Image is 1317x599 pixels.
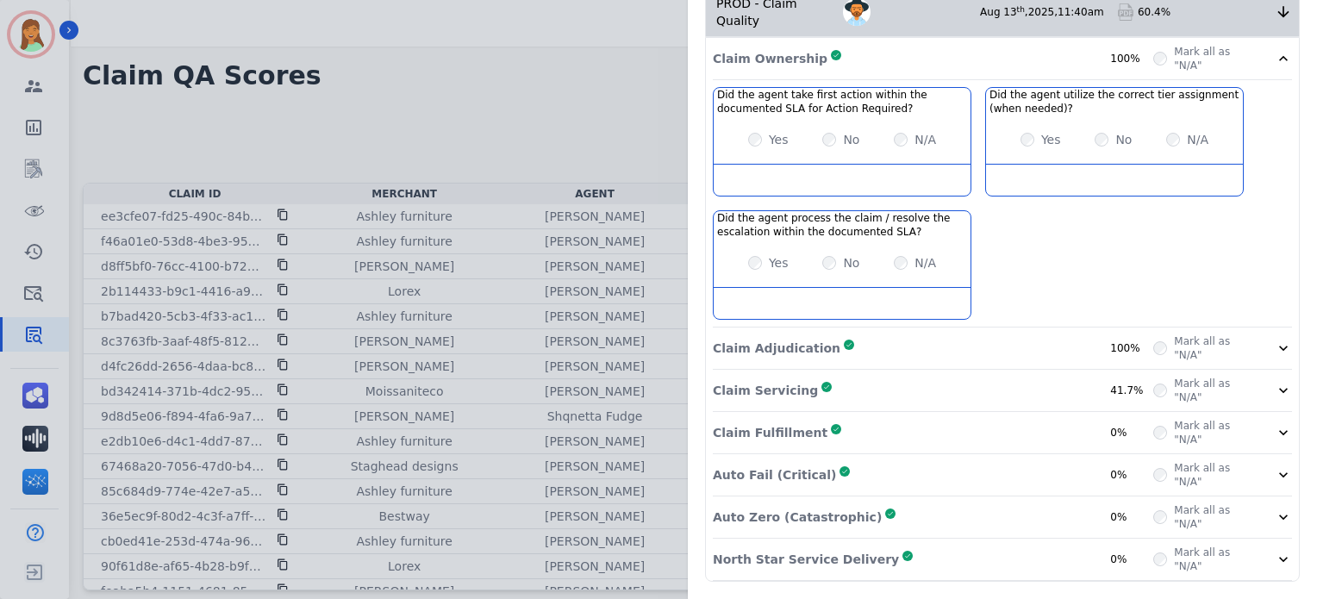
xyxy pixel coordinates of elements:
label: Mark all as "N/A" [1174,419,1254,446]
label: Yes [1041,131,1061,148]
div: 41.7% [1110,384,1153,397]
p: Claim Fulfillment [713,424,827,441]
p: Auto Fail (Critical) [713,466,836,484]
label: Mark all as "N/A" [1174,45,1254,72]
label: Yes [769,254,789,271]
label: Mark all as "N/A" [1174,377,1254,404]
label: N/A [914,131,936,148]
h3: Did the agent take first action within the documented SLA for Action Required? [717,88,967,115]
p: Claim Ownership [713,50,827,67]
div: 60.4% [1138,5,1275,19]
label: Mark all as "N/A" [1174,546,1254,573]
img: qa-pdf.svg [1117,3,1134,21]
label: Mark all as "N/A" [1174,334,1254,362]
label: N/A [914,254,936,271]
label: Yes [769,131,789,148]
div: 0% [1110,510,1153,524]
h3: Did the agent utilize the correct tier assignment (when needed)? [989,88,1239,115]
label: Mark all as "N/A" [1174,503,1254,531]
p: North Star Service Delivery [713,551,899,568]
p: Claim Adjudication [713,340,840,357]
label: No [843,254,859,271]
label: No [1115,131,1132,148]
p: Claim Servicing [713,382,818,399]
h3: Did the agent process the claim / resolve the escalation within the documented SLA? [717,211,967,239]
div: 100% [1110,52,1153,66]
div: 100% [1110,341,1153,355]
label: N/A [1187,131,1208,148]
label: Mark all as "N/A" [1174,461,1254,489]
div: 0% [1110,426,1153,440]
sup: th [1017,5,1025,14]
span: 11:40am [1058,6,1104,18]
label: No [843,131,859,148]
div: 0% [1110,468,1153,482]
div: 0% [1110,552,1153,566]
div: Aug 13 , 2025 , [980,5,1117,19]
p: Auto Zero (Catastrophic) [713,509,882,526]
